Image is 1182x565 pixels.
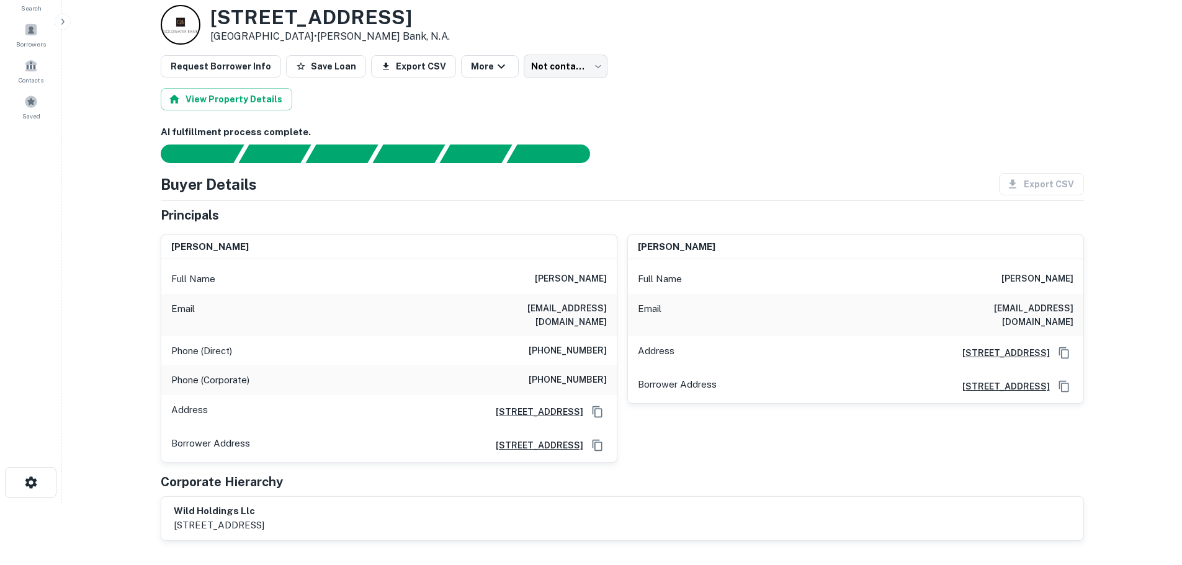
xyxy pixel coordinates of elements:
[1055,377,1073,396] button: Copy Address
[171,436,250,455] p: Borrower Address
[461,55,519,78] button: More
[952,346,1050,360] a: [STREET_ADDRESS]
[638,377,717,396] p: Borrower Address
[529,373,607,388] h6: [PHONE_NUMBER]
[171,344,232,358] p: Phone (Direct)
[171,272,215,287] p: Full Name
[4,90,58,123] a: Saved
[305,145,378,163] div: Documents found, AI parsing details...
[161,125,1084,140] h6: AI fulfillment process complete.
[171,373,249,388] p: Phone (Corporate)
[524,55,607,78] div: Not contacted
[1120,466,1182,525] iframe: Chat Widget
[638,344,674,362] p: Address
[458,301,607,329] h6: [EMAIL_ADDRESS][DOMAIN_NAME]
[4,18,58,51] a: Borrowers
[174,504,264,518] h6: wild holdings llc
[638,272,682,287] p: Full Name
[161,88,292,110] button: View Property Details
[161,206,219,225] h5: Principals
[529,344,607,358] h6: [PHONE_NUMBER]
[174,518,264,533] p: [STREET_ADDRESS]
[317,30,450,42] a: [PERSON_NAME] Bank, N.a.
[925,301,1073,329] h6: [EMAIL_ADDRESS][DOMAIN_NAME]
[238,145,311,163] div: Your request is received and processing...
[507,145,605,163] div: AI fulfillment process complete.
[22,111,40,121] span: Saved
[161,473,283,491] h5: Corporate Hierarchy
[486,438,583,452] a: [STREET_ADDRESS]
[171,240,249,254] h6: [PERSON_NAME]
[19,75,43,85] span: Contacts
[638,240,715,254] h6: [PERSON_NAME]
[286,55,366,78] button: Save Loan
[161,55,281,78] button: Request Borrower Info
[16,39,46,49] span: Borrowers
[171,301,195,329] p: Email
[535,272,607,287] h6: [PERSON_NAME]
[210,29,450,44] p: [GEOGRAPHIC_DATA] •
[210,6,450,29] h3: [STREET_ADDRESS]
[4,54,58,87] a: Contacts
[588,403,607,421] button: Copy Address
[638,301,661,329] p: Email
[161,173,257,195] h4: Buyer Details
[372,145,445,163] div: Principals found, AI now looking for contact information...
[21,3,42,13] span: Search
[1001,272,1073,287] h6: [PERSON_NAME]
[952,380,1050,393] a: [STREET_ADDRESS]
[371,55,456,78] button: Export CSV
[588,436,607,455] button: Copy Address
[146,145,239,163] div: Sending borrower request to AI...
[486,405,583,419] a: [STREET_ADDRESS]
[1055,344,1073,362] button: Copy Address
[171,403,208,421] p: Address
[439,145,512,163] div: Principals found, still searching for contact information. This may take time...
